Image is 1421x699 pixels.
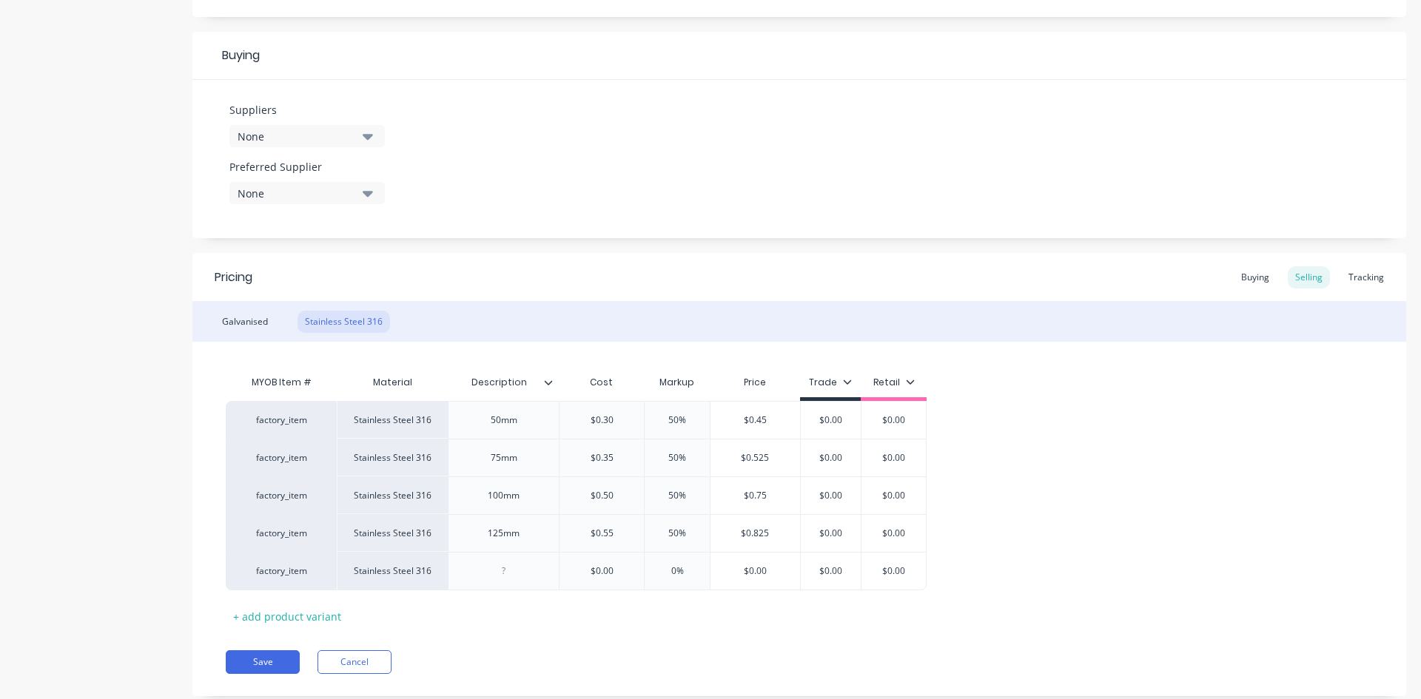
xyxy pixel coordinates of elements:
[560,553,644,590] div: $0.00
[229,125,385,147] button: None
[640,402,714,439] div: 50%
[241,527,322,540] div: factory_item
[1341,266,1391,288] div: Tracking
[640,515,714,552] div: 50%
[226,368,337,397] div: MYOB Item #
[1288,266,1330,288] div: Selling
[793,402,867,439] div: $0.00
[229,182,385,204] button: None
[241,451,322,465] div: factory_item
[298,311,390,333] div: Stainless Steel 316
[873,376,915,389] div: Retail
[560,402,644,439] div: $0.30
[857,515,931,552] div: $0.00
[793,477,867,514] div: $0.00
[560,439,644,476] div: $0.35
[560,515,644,552] div: $0.55
[241,413,322,427] div: factory_item
[467,486,541,505] div: 100mm
[467,411,541,430] div: 50mm
[793,553,867,590] div: $0.00
[640,439,714,476] div: 50%
[448,368,559,397] div: Description
[337,368,448,397] div: Material
[710,553,800,590] div: $0.00
[857,553,931,590] div: $0.00
[318,650,392,674] button: Cancel
[710,368,800,397] div: Price
[337,476,448,514] div: Stainless Steel 316
[560,477,644,514] div: $0.50
[640,553,714,590] div: 0%
[857,439,931,476] div: $0.00
[857,402,931,439] div: $0.00
[559,368,644,397] div: Cost
[793,439,867,476] div: $0.00
[215,269,252,286] div: Pricing
[448,364,550,401] div: Description
[241,489,322,502] div: factory_item
[226,514,927,552] div: factory_itemStainless Steel 316125mm$0.5550%$0.825$0.00$0.00
[226,605,349,628] div: + add product variant
[857,477,931,514] div: $0.00
[467,524,541,543] div: 125mm
[229,102,385,118] label: Suppliers
[710,402,800,439] div: $0.45
[226,439,927,476] div: factory_itemStainless Steel 31675mm$0.3550%$0.525$0.00$0.00
[710,515,800,552] div: $0.825
[710,439,800,476] div: $0.525
[337,401,448,439] div: Stainless Steel 316
[192,32,1406,80] div: Buying
[226,650,300,674] button: Save
[226,476,927,514] div: factory_itemStainless Steel 316100mm$0.5050%$0.75$0.00$0.00
[640,477,714,514] div: 50%
[1234,266,1277,288] div: Buying
[215,311,275,333] div: Galvanised
[793,515,867,552] div: $0.00
[337,552,448,590] div: Stainless Steel 316
[337,514,448,552] div: Stainless Steel 316
[226,401,927,439] div: factory_itemStainless Steel 31650mm$0.3050%$0.45$0.00$0.00
[238,186,356,201] div: None
[467,448,541,467] div: 75mm
[226,552,927,590] div: factory_itemStainless Steel 316$0.000%$0.00$0.00$0.00
[229,159,385,175] label: Preferred Supplier
[238,129,356,144] div: None
[644,368,710,397] div: Markup
[710,477,800,514] div: $0.75
[337,439,448,476] div: Stainless Steel 316
[809,376,852,389] div: Trade
[241,564,322,578] div: factory_item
